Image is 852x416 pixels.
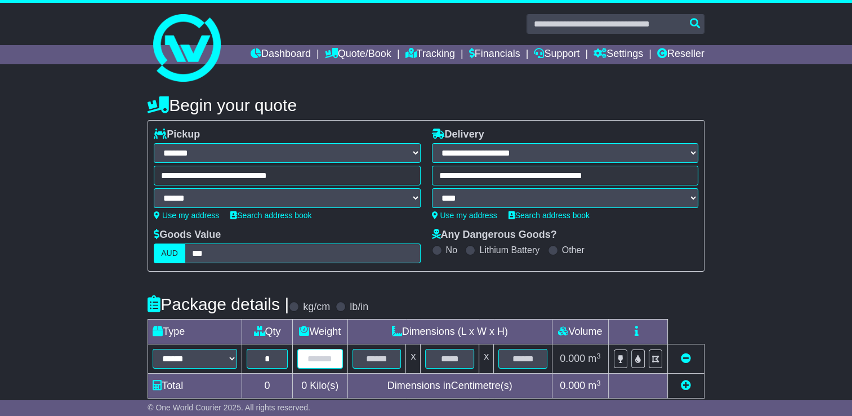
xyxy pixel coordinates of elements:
[534,45,579,64] a: Support
[588,353,601,364] span: m
[292,320,347,344] td: Weight
[148,96,704,114] h4: Begin your quote
[657,45,704,64] a: Reseller
[325,45,391,64] a: Quote/Book
[148,403,310,412] span: © One World Courier 2025. All rights reserved.
[230,211,311,220] a: Search address book
[479,344,494,374] td: x
[681,353,691,364] a: Remove this item
[154,244,185,263] label: AUD
[552,320,608,344] td: Volume
[405,45,454,64] a: Tracking
[479,245,539,255] label: Lithium Battery
[154,229,221,241] label: Goods Value
[154,129,200,141] label: Pickup
[251,45,311,64] a: Dashboard
[681,380,691,391] a: Add new item
[596,379,601,387] sup: 3
[242,374,293,399] td: 0
[406,344,421,374] td: x
[560,353,585,364] span: 0.000
[350,301,368,313] label: lb/in
[154,211,219,220] a: Use my address
[596,352,601,360] sup: 3
[432,229,557,241] label: Any Dangerous Goods?
[148,374,242,399] td: Total
[292,374,347,399] td: Kilo(s)
[347,374,552,399] td: Dimensions in Centimetre(s)
[148,320,242,344] td: Type
[446,245,457,255] label: No
[594,45,643,64] a: Settings
[508,211,590,220] a: Search address book
[303,301,330,313] label: kg/cm
[469,45,520,64] a: Financials
[242,320,293,344] td: Qty
[301,380,307,391] span: 0
[347,320,552,344] td: Dimensions (L x W x H)
[560,380,585,391] span: 0.000
[148,295,289,313] h4: Package details |
[588,380,601,391] span: m
[432,211,497,220] a: Use my address
[562,245,585,255] label: Other
[432,129,484,141] label: Delivery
